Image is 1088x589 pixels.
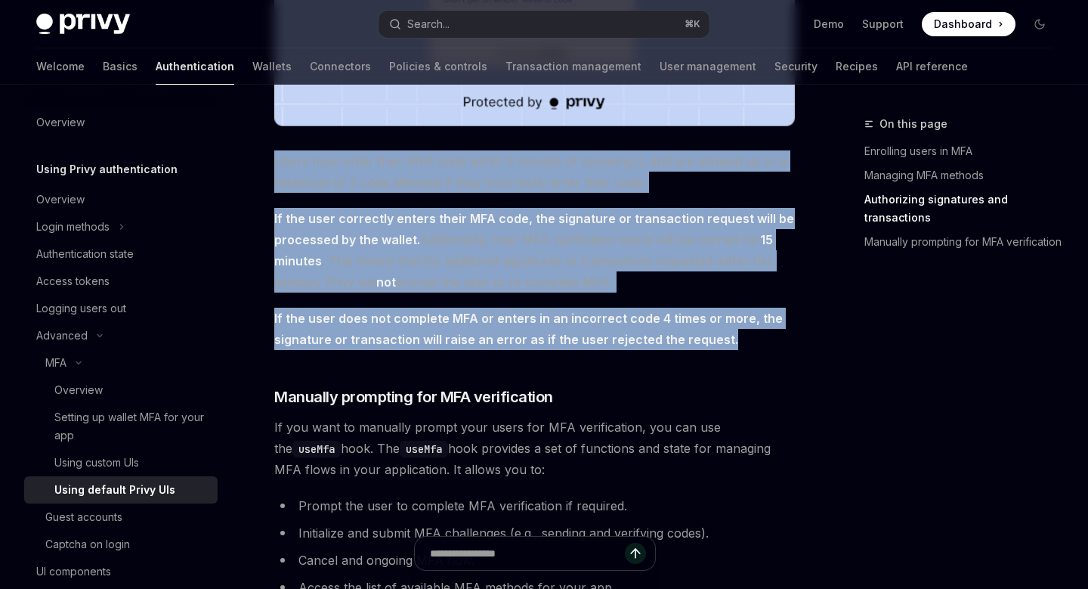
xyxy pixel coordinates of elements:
strong: If the user does not complete MFA or enters in an incorrect code 4 times or more, the signature o... [274,311,783,347]
div: Login methods [36,218,110,236]
button: Toggle dark mode [1028,12,1052,36]
div: Captcha on login [45,535,130,553]
span: Additionally, their MFA verification status will be cached for . This means that for additional s... [274,208,795,293]
button: Toggle Advanced section [24,322,218,349]
strong: If the user correctly enters their MFA code, the signature or transaction request will be process... [274,211,794,247]
div: Access tokens [36,272,110,290]
input: Ask a question... [430,537,625,570]
li: Prompt the user to complete MFA verification if required. [274,495,795,516]
div: Overview [36,113,85,132]
a: Demo [814,17,844,32]
img: dark logo [36,14,130,35]
div: Using default Privy UIs [54,481,175,499]
a: Logging users out [24,295,218,322]
a: UI components [24,558,218,585]
div: Overview [54,381,103,399]
a: Recipes [836,48,878,85]
span: If you want to manually prompt your users for MFA verification, you can use the hook. The hook pr... [274,417,795,480]
div: Overview [36,191,85,209]
a: Manually prompting for MFA verification [864,230,1064,254]
li: Initialize and submit MFA challenges (e.g., sending and verifying codes). [274,522,795,544]
div: MFA [45,354,66,372]
a: Connectors [310,48,371,85]
div: Advanced [36,327,88,345]
button: Toggle Login methods section [24,213,218,240]
div: Guest accounts [45,508,122,526]
code: useMfa [400,441,448,457]
button: Toggle MFA section [24,349,218,377]
span: Manually prompting for MFA verification [274,386,553,408]
button: Open search [379,11,709,38]
div: Authentication state [36,245,134,263]
a: Authentication [156,48,234,85]
a: Managing MFA methods [864,163,1064,188]
a: Using custom UIs [24,449,218,476]
a: Using default Privy UIs [24,476,218,504]
span: On this page [879,115,947,133]
a: Overview [24,377,218,404]
a: Overview [24,109,218,136]
a: Access tokens [24,268,218,295]
div: Setting up wallet MFA for your app [54,408,209,445]
h5: Using Privy authentication [36,160,178,178]
code: useMfa [292,441,341,457]
a: Dashboard [922,12,1015,36]
a: Support [862,17,904,32]
a: Transaction management [505,48,641,85]
a: API reference [896,48,968,85]
div: Using custom UIs [54,454,139,472]
a: Captcha on login [24,531,218,558]
a: Policies & controls [389,48,487,85]
a: Wallets [252,48,292,85]
a: Basics [103,48,138,85]
a: Security [774,48,818,85]
a: Setting up wallet MFA for your app [24,404,218,449]
span: ⌘ K [685,18,700,30]
div: Logging users out [36,299,126,318]
div: UI components [36,563,111,581]
a: Guest accounts [24,504,218,531]
strong: not [376,274,396,290]
a: User management [660,48,756,85]
span: Users must enter their MFA code within 5 minutes of receiving it, and are allowed up to a maximum... [274,150,795,193]
a: Enrolling users in MFA [864,139,1064,163]
a: Authentication state [24,240,218,268]
a: Welcome [36,48,85,85]
button: Send message [625,543,646,564]
a: Overview [24,186,218,213]
div: Search... [407,15,450,33]
span: Dashboard [934,17,992,32]
a: Authorizing signatures and transactions [864,188,1064,230]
